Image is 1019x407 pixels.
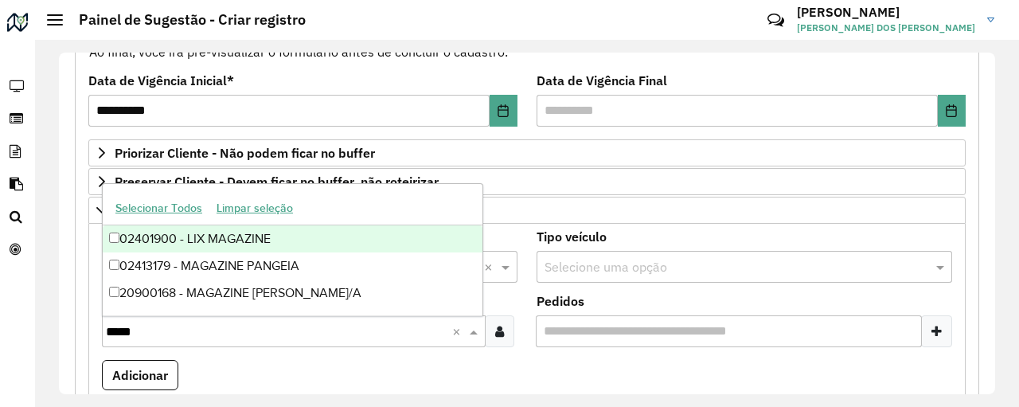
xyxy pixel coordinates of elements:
[108,196,209,221] button: Selecionar Todos
[88,197,966,224] a: Cliente para Recarga
[103,280,482,307] div: 20900168 - MAGAZINE [PERSON_NAME]/A
[209,196,300,221] button: Limpar seleção
[115,175,439,188] span: Preservar Cliente - Devem ficar no buffer, não roteirizar
[88,71,234,90] label: Data de Vigência Inicial
[797,21,975,35] span: [PERSON_NAME] DOS [PERSON_NAME]
[88,139,966,166] a: Priorizar Cliente - Não podem ficar no buffer
[63,11,306,29] h2: Painel de Sugestão - Criar registro
[938,95,966,127] button: Choose Date
[115,147,375,159] span: Priorizar Cliente - Não podem ficar no buffer
[452,322,466,341] span: Clear all
[490,95,517,127] button: Choose Date
[102,360,178,390] button: Adicionar
[102,183,483,316] ng-dropdown-panel: Options list
[103,252,482,280] div: 02413179 - MAGAZINE PANGEIA
[537,227,607,246] label: Tipo veículo
[484,257,498,276] span: Clear all
[797,5,975,20] h3: [PERSON_NAME]
[88,168,966,195] a: Preservar Cliente - Devem ficar no buffer, não roteirizar
[103,225,482,252] div: 02401900 - LIX MAGAZINE
[537,292,584,311] label: Pedidos
[537,71,667,90] label: Data de Vigência Final
[759,3,793,37] a: Contato Rápido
